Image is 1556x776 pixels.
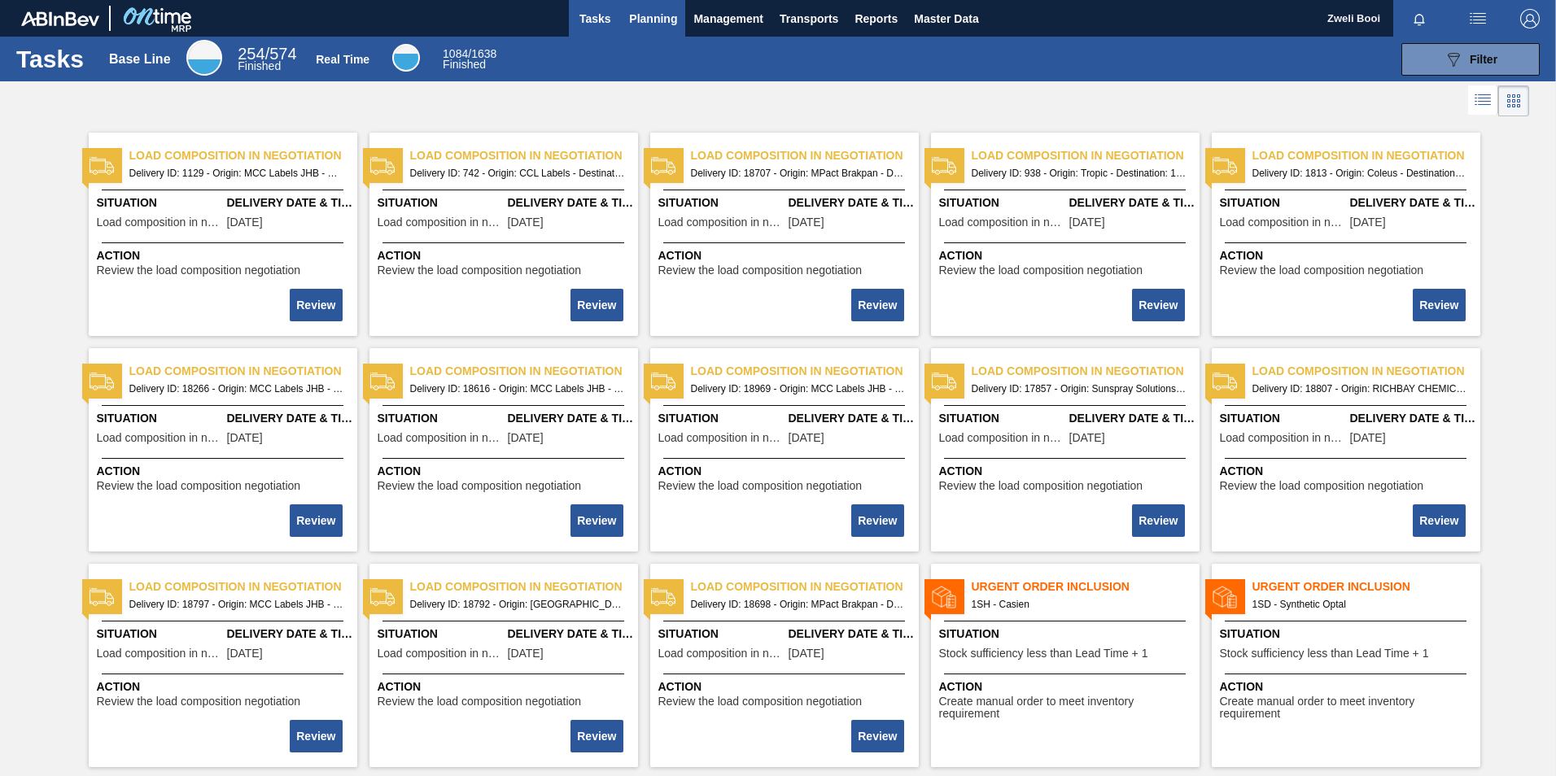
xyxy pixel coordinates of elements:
[508,626,634,643] span: Delivery Date & Time
[658,432,785,444] span: Load composition in negotiation
[972,578,1200,595] span: Urgent Order Inclusion
[410,578,638,595] span: Load composition in negotiation
[1220,247,1476,264] span: Action
[97,432,223,444] span: Load composition in negotiation
[227,647,263,660] span: 09/08/2025,
[572,503,624,538] div: Complete task: 2227201
[1470,53,1497,66] span: Filter
[97,463,353,480] span: Action
[658,264,863,277] span: Review the load composition negotiation
[90,154,114,178] img: status
[939,480,1143,492] span: Review the load composition negotiation
[129,380,344,398] span: Delivery ID: 18266 - Origin: MCC Labels JHB - Destination: 1SD
[1220,695,1476,721] span: Create manual order to meet inventory requirement
[932,585,956,609] img: status
[651,369,675,394] img: status
[97,626,223,643] span: Situation
[378,463,634,480] span: Action
[1069,410,1195,427] span: Delivery Date & Time
[1220,410,1346,427] span: Situation
[97,264,301,277] span: Review the load composition negotiation
[939,264,1143,277] span: Review the load composition negotiation
[789,626,915,643] span: Delivery Date & Time
[1252,363,1480,380] span: Load composition in negotiation
[378,410,504,427] span: Situation
[16,50,88,68] h1: Tasks
[1350,216,1386,229] span: 06/02/2023,
[97,647,223,660] span: Load composition in negotiation
[853,287,905,323] div: Complete task: 2227197
[290,720,342,752] button: Review
[939,647,1148,660] span: Stock sufficiency less than Lead Time + 1
[570,720,623,752] button: Review
[129,578,357,595] span: Load composition in negotiation
[238,47,296,72] div: Base Line
[291,287,343,323] div: Complete task: 2227195
[658,626,785,643] span: Situation
[658,216,785,229] span: Load composition in negotiation
[658,480,863,492] span: Review the load composition negotiation
[851,504,903,537] button: Review
[97,247,353,264] span: Action
[378,480,582,492] span: Review the load composition negotiation
[853,503,905,538] div: Complete task: 2227202
[1350,410,1476,427] span: Delivery Date & Time
[651,585,675,609] img: status
[853,718,905,754] div: Complete task: 2227207
[577,9,613,28] span: Tasks
[658,695,863,708] span: Review the load composition negotiation
[378,216,504,229] span: Load composition in negotiation
[651,154,675,178] img: status
[939,463,1195,480] span: Action
[1413,289,1465,321] button: Review
[378,194,504,211] span: Situation
[290,289,342,321] button: Review
[1069,194,1195,211] span: Delivery Date & Time
[939,626,1195,643] span: Situation
[693,9,763,28] span: Management
[851,720,903,752] button: Review
[1414,503,1466,538] div: Complete task: 2227204
[1220,432,1346,444] span: Load composition in negotiation
[658,194,785,211] span: Situation
[238,59,281,72] span: Finished
[109,52,171,67] div: Base Line
[508,647,544,660] span: 09/05/2025,
[789,647,824,660] span: 09/05/2025,
[1213,154,1237,178] img: status
[1069,216,1105,229] span: 03/13/2023,
[932,369,956,394] img: status
[658,463,915,480] span: Action
[939,247,1195,264] span: Action
[443,58,486,71] span: Finished
[97,216,223,229] span: Load composition in negotiation
[789,410,915,427] span: Delivery Date & Time
[370,154,395,178] img: status
[410,164,625,182] span: Delivery ID: 742 - Origin: CCL Labels - Destination: 1SD
[378,264,582,277] span: Review the load composition negotiation
[1252,595,1467,613] span: 1SD - Synthetic Optal
[851,289,903,321] button: Review
[1220,480,1424,492] span: Review the load composition negotiation
[186,40,222,76] div: Base Line
[378,695,582,708] span: Review the load composition negotiation
[972,595,1187,613] span: 1SH - Casien
[227,410,353,427] span: Delivery Date & Time
[316,53,369,66] div: Real Time
[789,216,824,229] span: 09/05/2025,
[932,154,956,178] img: status
[1350,194,1476,211] span: Delivery Date & Time
[129,595,344,613] span: Delivery ID: 18797 - Origin: MCC Labels JHB - Destination: 1SE
[1220,678,1476,695] span: Action
[1220,216,1346,229] span: Load composition in negotiation
[227,626,353,643] span: Delivery Date & Time
[21,11,99,26] img: TNhmsLtSVTkK8tSr43FrP2fwEKptu5GPRR3wAAAABJRU5ErkJggg==
[570,289,623,321] button: Review
[508,216,544,229] span: 01/27/2023,
[1413,504,1465,537] button: Review
[691,595,906,613] span: Delivery ID: 18698 - Origin: MPact Brakpan - Destination: 1SD
[972,380,1187,398] span: Delivery ID: 17857 - Origin: Sunspray Solutions - Destination: 1SB
[1252,164,1467,182] span: Delivery ID: 1813 - Origin: Coleus - Destination: 1SD
[1414,287,1466,323] div: Complete task: 2227199
[1220,194,1346,211] span: Situation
